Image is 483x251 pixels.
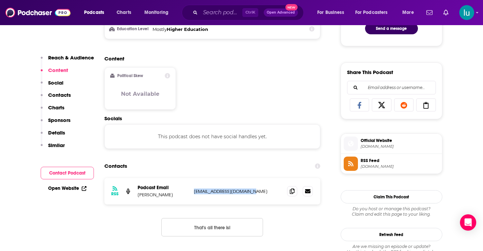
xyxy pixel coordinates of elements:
button: Reach & Audience [41,54,94,67]
p: [PERSON_NAME] [138,192,188,198]
h2: Contacts [104,160,127,173]
h3: RSS [111,191,119,197]
span: Ctrl K [242,8,258,17]
input: Email address or username... [353,81,430,94]
button: Send a message [365,23,418,34]
span: New [285,4,298,11]
div: Claim and edit this page to your liking. [341,206,442,217]
p: Details [48,129,65,136]
span: Podcasts [84,8,104,17]
div: This podcast does not have social handles yet. [104,124,321,149]
p: Contacts [48,92,71,98]
span: For Business [317,8,344,17]
button: Contacts [41,92,71,104]
span: RSS Feed [361,158,439,164]
img: Podchaser - Follow, Share and Rate Podcasts [5,6,71,19]
span: For Podcasters [355,8,388,17]
p: Sponsors [48,117,71,123]
a: Share on X/Twitter [372,98,391,111]
button: open menu [351,7,398,18]
button: Social [41,79,63,92]
span: Open Advanced [267,11,295,14]
div: Search podcasts, credits, & more... [188,5,310,20]
span: Logged in as lusodano [459,5,474,20]
a: Share on Facebook [350,98,369,111]
h3: Not Available [121,91,159,97]
button: Refresh Feed [341,228,442,241]
h3: Education Level [110,27,150,31]
span: Charts [117,8,131,17]
button: Nothing here. [161,218,263,236]
span: Do you host or manage this podcast? [341,206,442,212]
p: Podcast Email [138,185,188,191]
span: Official Website [361,138,439,144]
a: Show notifications dropdown [424,7,435,18]
button: open menu [140,7,177,18]
button: Contact Podcast [41,167,94,179]
button: Claim This Podcast [341,190,442,203]
button: Open AdvancedNew [264,8,298,17]
input: Search podcasts, credits, & more... [200,7,242,18]
h2: Content [104,55,315,62]
div: Search followers [347,81,436,94]
span: Mostly [153,26,167,32]
p: Reach & Audience [48,54,94,61]
a: Copy Link [416,98,436,111]
h2: Political Skew [117,73,143,78]
button: Similar [41,142,65,155]
button: open menu [79,7,113,18]
button: Sponsors [41,117,71,129]
a: Open Website [48,185,86,191]
p: Charts [48,104,64,111]
p: Content [48,67,68,73]
button: Show profile menu [459,5,474,20]
a: Charts [112,7,135,18]
a: Share on Reddit [394,98,414,111]
button: Content [41,67,68,79]
button: Details [41,129,65,142]
div: Open Intercom Messenger [460,214,476,231]
h2: Socials [104,115,321,122]
a: RSS Feed[DOMAIN_NAME] [344,157,439,171]
h3: Share This Podcast [347,69,393,75]
p: [EMAIL_ADDRESS][DOMAIN_NAME] [194,189,282,194]
span: Monitoring [144,8,168,17]
span: Higher Education [167,26,208,32]
p: Social [48,79,63,86]
a: Show notifications dropdown [441,7,451,18]
button: open menu [313,7,353,18]
span: rss.com [361,144,439,149]
span: More [402,8,414,17]
img: User Profile [459,5,474,20]
button: open menu [398,7,422,18]
span: media.rss.com [361,164,439,169]
button: Charts [41,104,64,117]
p: Similar [48,142,65,148]
a: Official Website[DOMAIN_NAME] [344,137,439,151]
